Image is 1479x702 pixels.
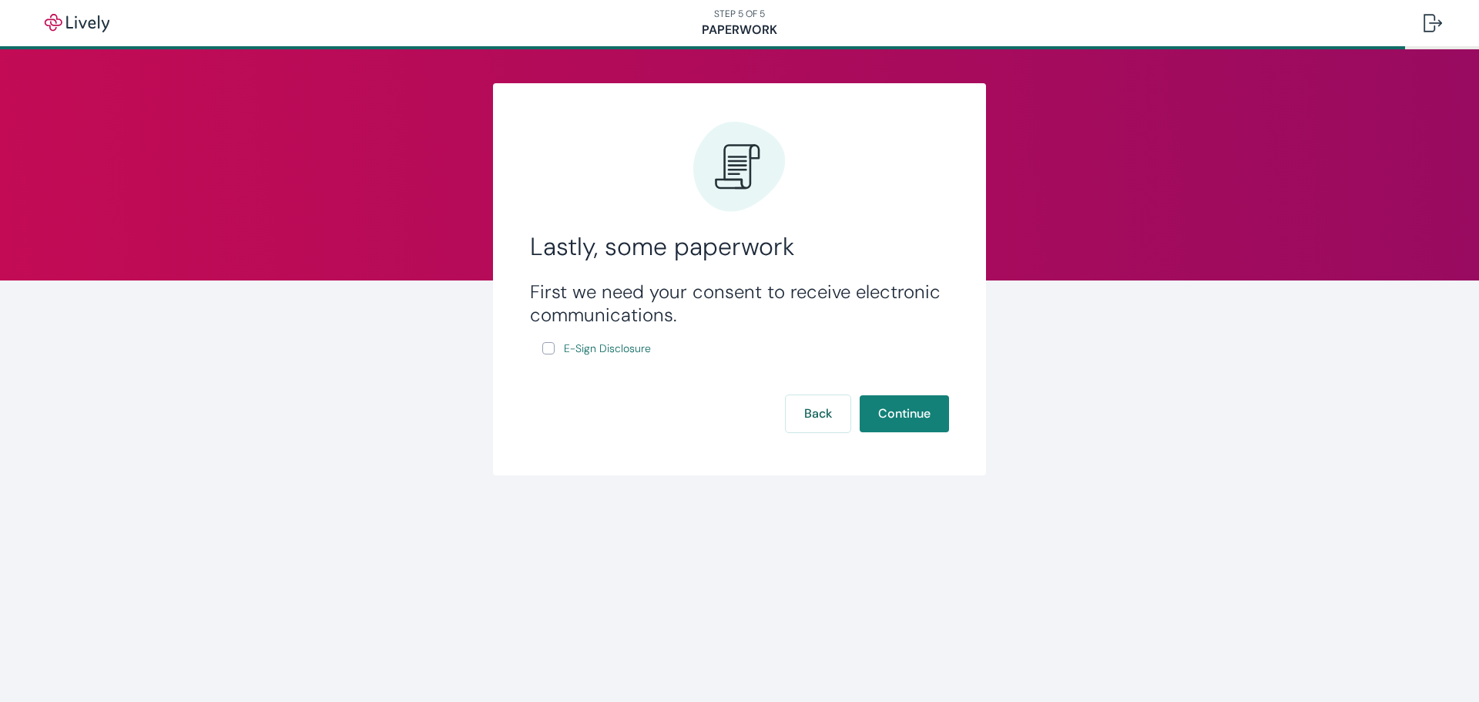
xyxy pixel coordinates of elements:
button: Continue [860,395,949,432]
img: Lively [34,14,120,32]
a: e-sign disclosure document [561,339,654,358]
h3: First we need your consent to receive electronic communications. [530,280,949,327]
button: Log out [1411,5,1454,42]
button: Back [786,395,850,432]
span: E-Sign Disclosure [564,341,651,357]
h2: Lastly, some paperwork [530,231,949,262]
